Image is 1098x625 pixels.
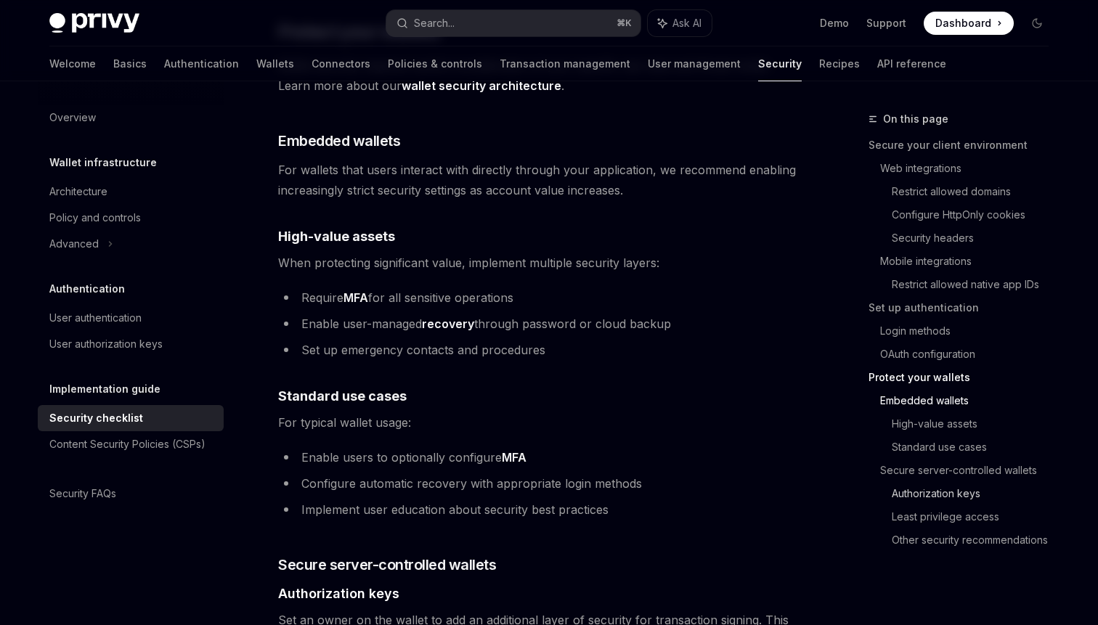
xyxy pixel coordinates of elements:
[880,389,1060,412] a: Embedded wallets
[414,15,455,32] div: Search...
[617,17,632,29] span: ⌘ K
[422,316,474,332] a: recovery
[880,319,1060,343] a: Login methods
[892,482,1060,505] a: Authorization keys
[49,436,206,453] div: Content Security Policies (CSPs)
[892,505,1060,528] a: Least privilege access
[648,46,741,81] a: User management
[935,16,991,30] span: Dashboard
[1025,12,1049,35] button: Toggle dark mode
[278,447,802,467] li: Enable users to optionally configure
[38,105,224,131] a: Overview
[49,485,116,502] div: Security FAQs
[892,436,1060,459] a: Standard use cases
[38,481,224,507] a: Security FAQs
[49,335,163,353] div: User authorization keys
[49,309,142,327] div: User authentication
[892,180,1060,203] a: Restrict allowed domains
[312,46,370,81] a: Connectors
[869,134,1060,157] a: Secure your client environment
[869,366,1060,389] a: Protect your wallets
[402,78,561,94] a: wallet security architecture
[924,12,1014,35] a: Dashboard
[38,405,224,431] a: Security checklist
[892,412,1060,436] a: High-value assets
[883,110,948,128] span: On this page
[866,16,906,30] a: Support
[49,235,99,253] div: Advanced
[49,183,107,200] div: Architecture
[500,46,630,81] a: Transaction management
[278,499,802,520] li: Implement user education about security best practices
[49,154,157,171] h5: Wallet infrastructure
[38,179,224,205] a: Architecture
[38,305,224,331] a: User authentication
[386,10,640,36] button: Search...⌘K
[49,13,139,33] img: dark logo
[278,287,802,308] li: Require for all sensitive operations
[49,380,160,398] h5: Implementation guide
[819,46,860,81] a: Recipes
[278,412,802,433] span: For typical wallet usage:
[502,450,526,465] a: MFA
[880,343,1060,366] a: OAuth configuration
[256,46,294,81] a: Wallets
[869,296,1060,319] a: Set up authentication
[880,459,1060,482] a: Secure server-controlled wallets
[278,253,802,273] span: When protecting significant value, implement multiple security layers:
[38,331,224,357] a: User authorization keys
[892,528,1060,552] a: Other security recommendations
[49,209,141,226] div: Policy and controls
[278,584,399,603] span: Authorization keys
[49,46,96,81] a: Welcome
[758,46,802,81] a: Security
[388,46,482,81] a: Policies & controls
[49,109,96,126] div: Overview
[820,16,849,30] a: Demo
[278,229,395,244] strong: High-value assets
[672,16,701,30] span: Ask AI
[38,205,224,231] a: Policy and controls
[892,273,1060,296] a: Restrict allowed native app IDs
[877,46,946,81] a: API reference
[278,388,407,404] strong: Standard use cases
[278,131,400,151] span: Embedded wallets
[164,46,239,81] a: Authentication
[113,46,147,81] a: Basics
[49,280,125,298] h5: Authentication
[49,409,143,427] div: Security checklist
[880,250,1060,273] a: Mobile integrations
[38,431,224,457] a: Content Security Policies (CSPs)
[278,160,802,200] span: For wallets that users interact with directly through your application, we recommend enabling inc...
[343,290,368,306] a: MFA
[880,157,1060,180] a: Web integrations
[278,340,802,360] li: Set up emergency contacts and procedures
[278,473,802,494] li: Configure automatic recovery with appropriate login methods
[892,203,1060,226] a: Configure HttpOnly cookies
[278,555,496,575] span: Secure server-controlled wallets
[648,10,712,36] button: Ask AI
[278,314,802,334] li: Enable user-managed through password or cloud backup
[892,226,1060,250] a: Security headers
